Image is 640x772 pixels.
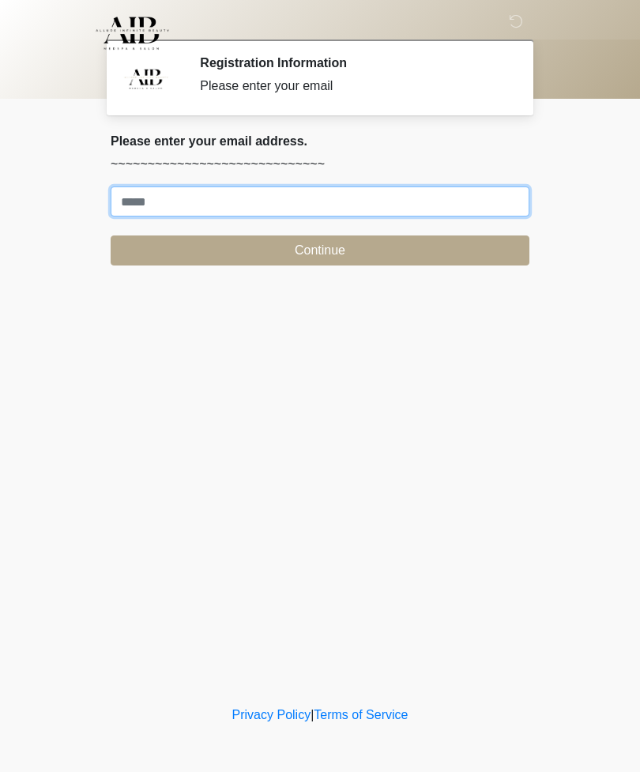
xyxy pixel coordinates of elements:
p: ~~~~~~~~~~~~~~~~~~~~~~~~~~~~~ [111,155,529,174]
div: Please enter your email [200,77,506,96]
img: Agent Avatar [122,55,170,103]
button: Continue [111,235,529,265]
a: Privacy Policy [232,708,311,721]
img: Allure Infinite Beauty Logo [95,12,170,55]
h2: Please enter your email address. [111,134,529,149]
a: Terms of Service [314,708,408,721]
a: | [311,708,314,721]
